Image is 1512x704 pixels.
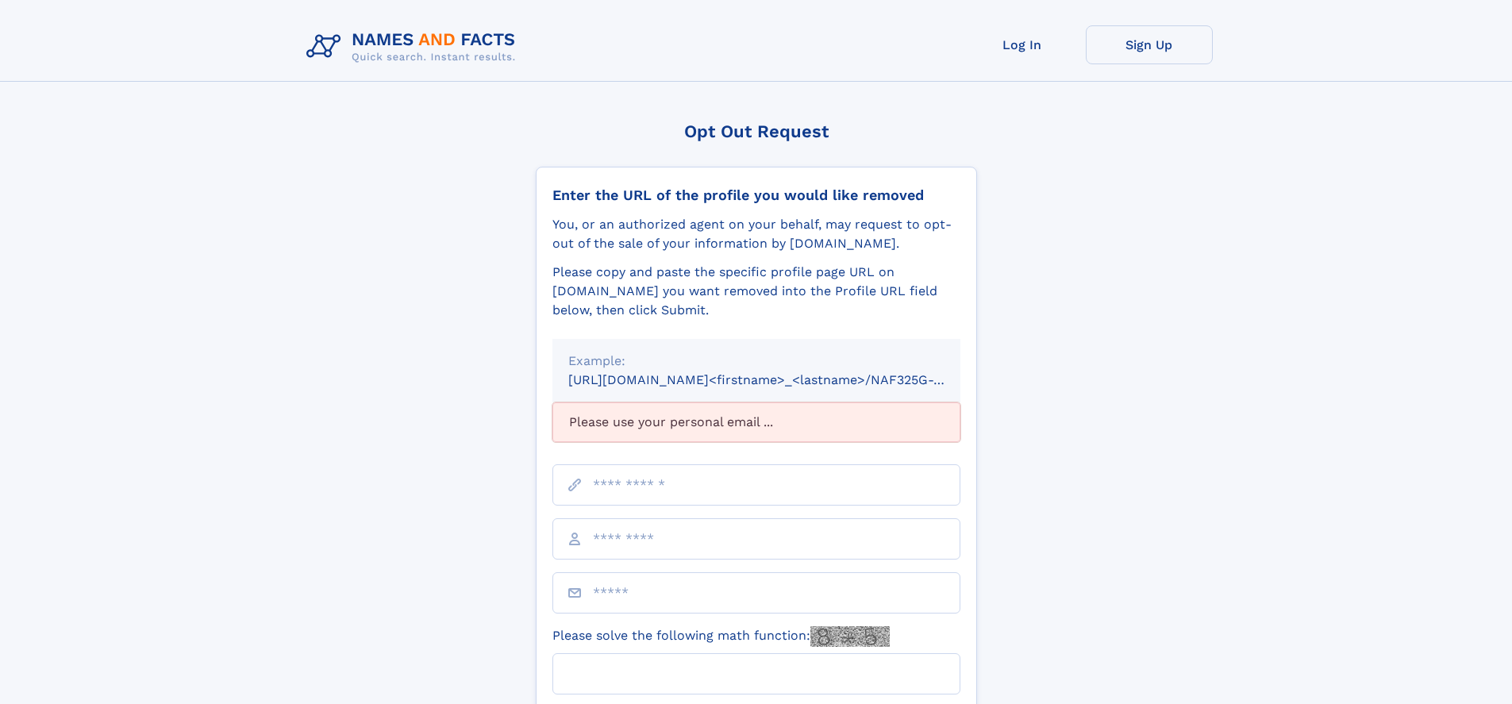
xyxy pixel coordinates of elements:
a: Log In [959,25,1086,64]
div: You, or an authorized agent on your behalf, may request to opt-out of the sale of your informatio... [552,215,960,253]
a: Sign Up [1086,25,1213,64]
small: [URL][DOMAIN_NAME]<firstname>_<lastname>/NAF325G-xxxxxxxx [568,372,991,387]
div: Please use your personal email ... [552,402,960,442]
div: Opt Out Request [536,121,977,141]
div: Example: [568,352,945,371]
div: Please copy and paste the specific profile page URL on [DOMAIN_NAME] you want removed into the Pr... [552,263,960,320]
label: Please solve the following math function: [552,626,890,647]
img: Logo Names and Facts [300,25,529,68]
div: Enter the URL of the profile you would like removed [552,187,960,204]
